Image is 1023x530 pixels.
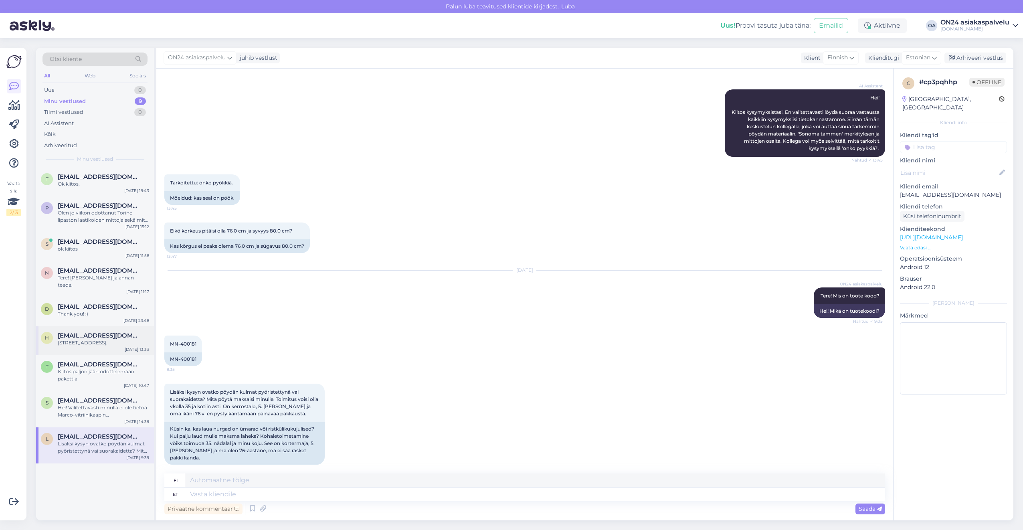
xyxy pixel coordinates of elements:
span: simonlandgards@hotmail.com [58,238,141,245]
span: Nähtud ✓ 13:45 [851,157,883,163]
div: et [173,488,178,501]
div: Privaatne kommentaar [164,504,243,514]
div: [DATE] 9:39 [126,455,149,461]
div: [DATE] 10:47 [124,382,149,388]
div: # cp3pqhhp [919,77,969,87]
span: niina_harjula@hotmail.com [58,267,141,274]
span: p [45,205,49,211]
p: Kliendi email [900,182,1007,191]
div: Mõeldud: kas seal on pöök. [164,191,240,205]
div: [STREET_ADDRESS]. [58,339,149,346]
div: Web [83,71,97,81]
p: Kliendi nimi [900,156,1007,165]
div: [DATE] [164,267,885,274]
div: [DATE] 11:56 [125,253,149,259]
span: Lisäksi kysyn ovatko pöydän kulmat pyöristettynä vai suorakaidetta? Mitä pöytä maksaisi minulle. ... [170,389,319,417]
button: Emailid [814,18,848,33]
div: Tiimi vestlused [44,108,83,116]
span: t [46,176,49,182]
p: Brauser [900,275,1007,283]
span: h [45,335,49,341]
div: Klient [801,54,821,62]
span: ON24 asiakaspalvelu [840,281,883,287]
span: s [46,400,49,406]
span: Otsi kliente [50,55,82,63]
div: Hei! Valitettavasti minulla ei ole tietoa Marco-vitriinikaapin peilikuvakokoonpanon tai ylösalais... [58,404,149,419]
div: Thank you! :) [58,310,149,318]
span: 13:45 [167,205,197,211]
span: MN-400181 [170,341,196,347]
div: AI Assistent [44,119,74,127]
div: 9 [135,97,146,105]
span: 13:47 [167,253,197,259]
span: terhik31@gmail.com [58,361,141,368]
div: ok kiitos [58,245,149,253]
span: s [46,241,49,247]
div: fi [174,473,178,487]
img: Askly Logo [6,54,22,69]
div: Arhiveeri vestlus [944,53,1006,63]
div: [GEOGRAPHIC_DATA], [GEOGRAPHIC_DATA] [902,95,999,112]
span: Tere! Mis on toote kood? [821,293,879,299]
p: Klienditeekond [900,225,1007,233]
a: ON24 asiakaspalvelu[DOMAIN_NAME] [940,19,1018,32]
div: Socials [128,71,148,81]
span: AI Assistent [853,83,883,89]
div: Tere! [PERSON_NAME] ja annan teada. [58,274,149,289]
span: 9:35 [167,366,197,372]
div: 0 [134,108,146,116]
div: [DATE] 13:33 [125,346,149,352]
div: Uus [44,86,54,94]
span: tuula263@hotmail.com [58,173,141,180]
div: [DATE] 23:46 [123,318,149,324]
p: Kliendi tag'id [900,131,1007,140]
div: OA [926,20,937,31]
span: Saada [859,505,882,512]
div: juhib vestlust [237,54,277,62]
p: Android 22.0 [900,283,1007,291]
span: hurinapiipari@hotmail.com [58,332,141,339]
a: [URL][DOMAIN_NAME] [900,234,963,241]
div: [DATE] 14:39 [124,419,149,425]
span: Tarkoitettu: onko pyökkiä. [170,180,233,186]
div: [PERSON_NAME] [900,299,1007,307]
span: d [45,306,49,312]
span: Offline [969,78,1005,87]
div: ON24 asiakaspalvelu [940,19,1009,26]
div: Kas kõrgus ei peaks olema 76.0 cm ja sügavus 80.0 cm? [164,239,310,253]
div: [DOMAIN_NAME] [940,26,1009,32]
div: Kõik [44,130,56,138]
div: [DATE] 19:43 [124,188,149,194]
input: Lisa tag [900,141,1007,153]
div: 0 [134,86,146,94]
span: pipsalai1@gmail.com [58,202,141,209]
div: Proovi tasuta juba täna: [720,21,811,30]
span: lehtinen.merja@gmail.com [58,433,141,440]
span: Minu vestlused [77,156,113,163]
span: Eikö korkeus pitäisi olla 76.0 cm ja syvyys 80.0 cm? [170,228,292,234]
span: s.myllarinen@gmail.com [58,397,141,404]
span: 9:39 [167,465,197,471]
div: Kiitos paljon jään odottelemaan pakettia [58,368,149,382]
span: t [46,364,49,370]
div: Hei! Mikä on tuotekoodi? [814,304,885,318]
span: c [907,80,910,86]
p: Vaata edasi ... [900,244,1007,251]
p: Android 12 [900,263,1007,271]
div: MN-400181 [164,352,202,366]
div: Aktiivne [858,18,907,33]
div: 2 / 3 [6,209,21,216]
span: n [45,270,49,276]
p: Operatsioonisüsteem [900,255,1007,263]
span: donegandaniel2513@gmail.com [58,303,141,310]
div: Kliendi info [900,119,1007,126]
b: Uus! [720,22,736,29]
div: Minu vestlused [44,97,86,105]
p: Kliendi telefon [900,202,1007,211]
div: [DATE] 11:17 [126,289,149,295]
span: l [46,436,49,442]
div: Ok kiitos, [58,180,149,188]
div: Olen jo viikon odottanut Torino lipaston laatikoiden mittoja sekä mitä ABS-Kanttaus kulmissa tark... [58,209,149,224]
div: Lisäksi kysyn ovatko pöydän kulmat pyöristettynä vai suorakaidetta? Mitä pöytä maksaisi minulle. ... [58,440,149,455]
input: Lisa nimi [900,168,998,177]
